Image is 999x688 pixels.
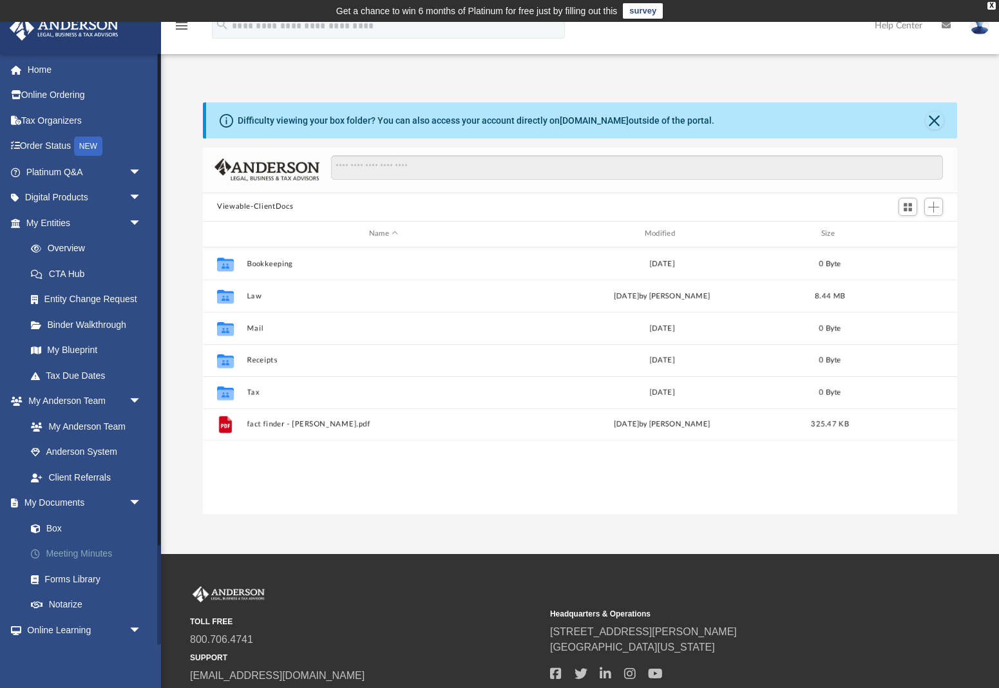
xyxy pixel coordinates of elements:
div: NEW [74,137,102,156]
span: arrow_drop_down [129,617,155,644]
a: Courses [18,643,155,669]
a: 800.706.4741 [190,634,253,645]
a: Binder Walkthrough [18,312,161,338]
span: arrow_drop_down [129,159,155,186]
span: arrow_drop_down [129,388,155,415]
a: My Anderson Team [18,414,148,439]
div: Difficulty viewing your box folder? You can also access your account directly on outside of the p... [238,114,714,128]
button: Receipts [247,356,520,364]
a: My Blueprint [18,338,155,363]
div: Modified [526,228,799,240]
span: arrow_drop_down [129,490,155,517]
small: SUPPORT [190,652,541,664]
small: TOLL FREE [190,616,541,627]
a: survey [623,3,663,19]
div: close [987,2,996,10]
a: My Documentsarrow_drop_down [9,490,161,516]
a: Platinum Q&Aarrow_drop_down [9,159,161,185]
button: Close [926,111,944,129]
a: Entity Change Request [18,287,161,312]
div: Name [247,228,520,240]
button: Viewable-ClientDocs [217,201,293,213]
a: Home [9,57,161,82]
a: CTA Hub [18,261,161,287]
button: Bookkeeping [247,259,520,267]
span: 0 Byte [819,356,841,363]
div: [DATE] [526,258,799,269]
span: 0 Byte [819,324,841,331]
a: Tax Organizers [9,108,161,133]
button: Law [247,291,520,300]
a: [STREET_ADDRESS][PERSON_NAME] [550,626,737,637]
button: Mail [247,323,520,332]
button: fact finder - [PERSON_NAME].pdf [247,420,520,428]
a: Client Referrals [18,464,155,490]
button: Tax [247,388,520,396]
a: Meeting Minutes [18,541,161,567]
div: [DATE] [526,354,799,366]
div: id [861,228,951,240]
input: Search files and folders [331,155,943,180]
a: [GEOGRAPHIC_DATA][US_STATE] [550,642,715,653]
small: Headquarters & Operations [550,608,901,620]
a: Digital Productsarrow_drop_down [9,185,161,211]
a: Online Learningarrow_drop_down [9,617,155,643]
a: Online Ordering [9,82,161,108]
span: 0 Byte [819,388,841,396]
span: [DATE] [614,292,640,299]
div: id [209,228,241,240]
button: Add [924,198,944,216]
a: [DOMAIN_NAME] [560,115,629,126]
i: search [215,17,229,32]
a: menu [174,24,189,33]
a: Order StatusNEW [9,133,161,160]
div: [DATE] [526,322,799,334]
div: Get a chance to win 6 months of Platinum for free just by filling out this [336,3,618,19]
div: by [PERSON_NAME] [526,290,799,301]
a: Forms Library [18,566,155,592]
img: User Pic [970,16,989,35]
span: arrow_drop_down [129,185,155,211]
a: My Entitiesarrow_drop_down [9,210,161,236]
div: [DATE] [526,387,799,398]
a: Box [18,515,155,541]
a: Anderson System [18,439,155,465]
i: menu [174,18,189,33]
button: Switch to Grid View [899,198,918,216]
img: Anderson Advisors Platinum Portal [6,15,122,41]
img: Anderson Advisors Platinum Portal [190,586,267,603]
div: [DATE] by [PERSON_NAME] [526,419,799,430]
a: Overview [18,236,161,262]
a: My Anderson Teamarrow_drop_down [9,388,155,414]
span: 8.44 MB [815,292,845,299]
a: [EMAIL_ADDRESS][DOMAIN_NAME] [190,670,365,681]
div: grid [203,247,957,515]
span: 325.47 KB [811,421,848,428]
span: 0 Byte [819,260,841,267]
a: Tax Due Dates [18,363,161,388]
div: Size [804,228,856,240]
span: arrow_drop_down [129,210,155,236]
a: Notarize [18,592,161,618]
